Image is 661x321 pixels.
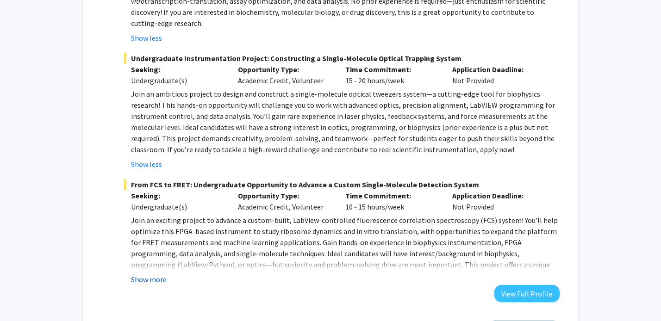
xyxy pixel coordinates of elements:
div: Academic Credit, Volunteer [231,64,338,86]
div: Academic Credit, Volunteer [231,190,338,212]
p: Seeking: [131,190,224,201]
p: Opportunity Type: [238,190,331,201]
span: Join an ambitious project to design and construct a single-molecule optical tweezers system—a cut... [131,89,555,154]
div: 15 - 20 hours/week [338,64,446,86]
div: 10 - 15 hours/week [338,190,446,212]
div: Undergraduate(s) [131,201,224,212]
button: View Full Profile [494,285,560,302]
button: Show less [131,159,162,170]
p: Time Commitment: [345,64,439,75]
p: Seeking: [131,64,224,75]
p: Application Deadline: [452,190,546,201]
button: Show less [131,32,162,43]
span: Join an exciting project to advance a custom-built, LabView-controlled fluorescence correlation s... [131,216,558,280]
span: From FCS to FRET: Undergraduate Opportunity to Advance a Custom Single-Molecule Detection System [124,179,560,190]
button: Show more [131,274,167,285]
div: Not Provided [445,190,553,212]
p: Time Commitment: [345,190,439,201]
p: Application Deadline: [452,64,546,75]
div: Not Provided [445,64,553,86]
p: Opportunity Type: [238,64,331,75]
span: Undergraduate Instrumentation Project: Constructing a Single-Molecule Optical Trapping System [124,53,560,64]
div: Undergraduate(s) [131,75,224,86]
iframe: Chat [7,279,39,314]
